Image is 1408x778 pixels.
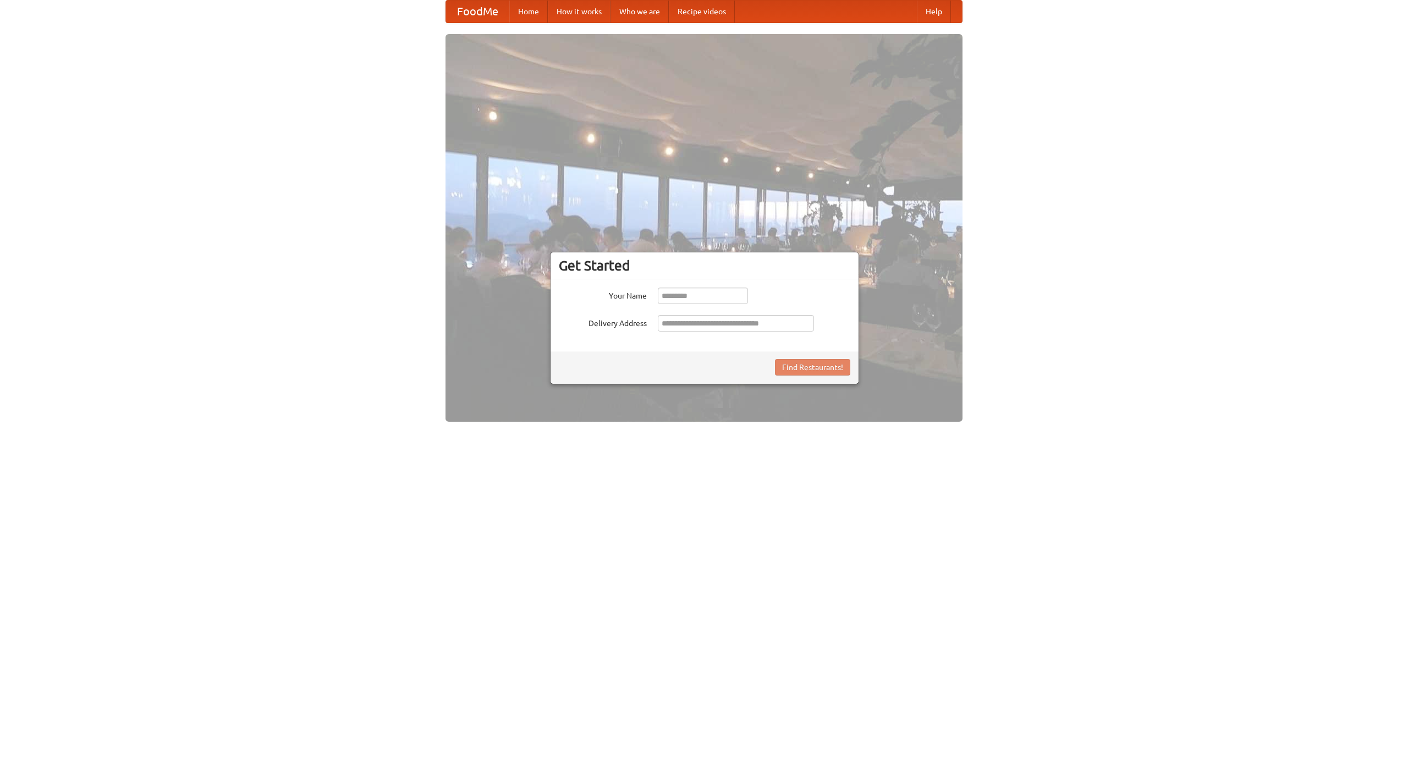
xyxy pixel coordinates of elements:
a: Who we are [610,1,669,23]
a: How it works [548,1,610,23]
a: FoodMe [446,1,509,23]
a: Home [509,1,548,23]
label: Your Name [559,288,647,301]
a: Help [917,1,951,23]
button: Find Restaurants! [775,359,850,376]
label: Delivery Address [559,315,647,329]
a: Recipe videos [669,1,735,23]
h3: Get Started [559,257,850,274]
